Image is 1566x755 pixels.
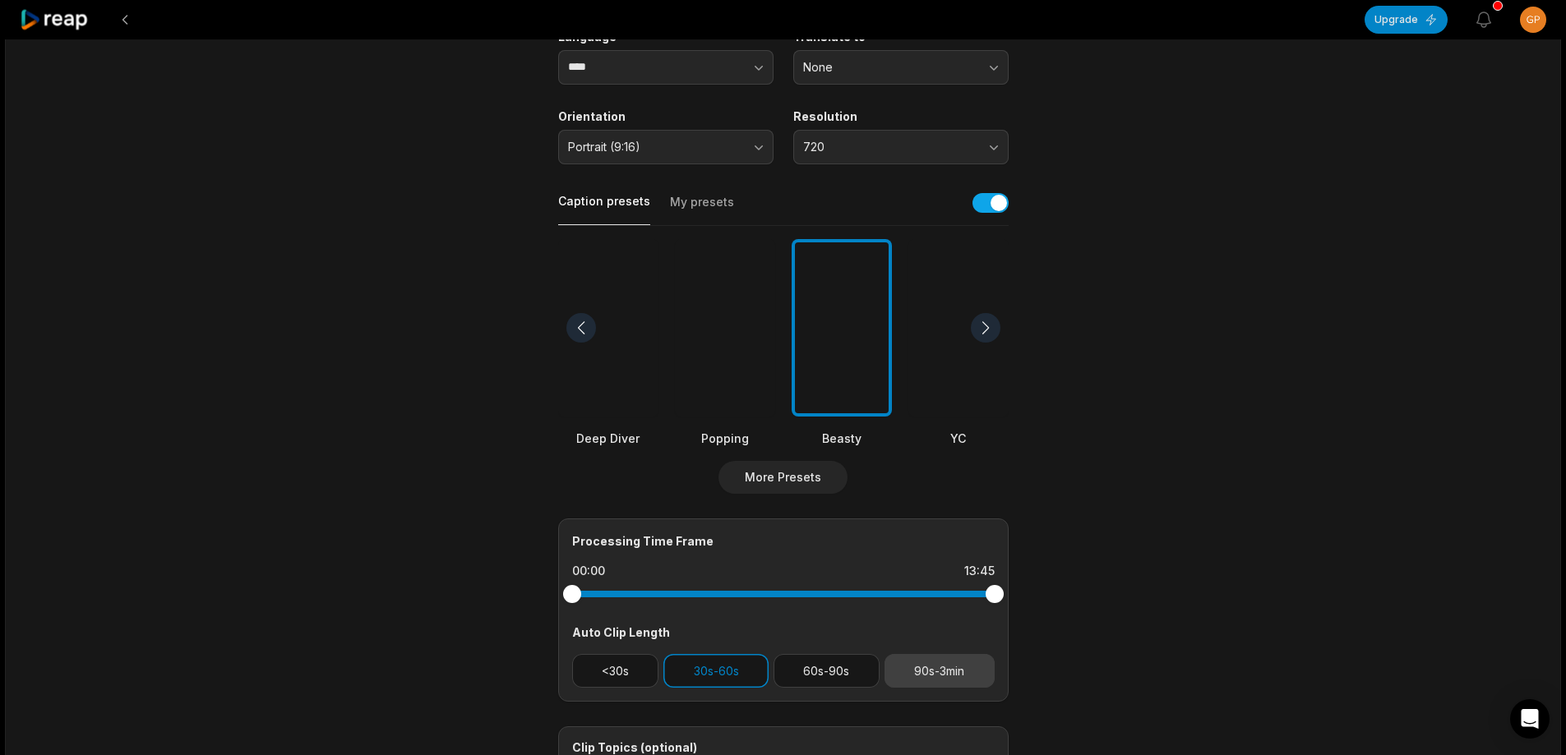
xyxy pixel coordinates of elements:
div: Deep Diver [558,430,658,447]
button: My presets [670,194,734,225]
div: Processing Time Frame [572,532,995,550]
button: 60s-90s [774,654,880,688]
button: 90s-3min [885,654,995,688]
div: Clip Topics (optional) [572,740,995,755]
div: 13:45 [964,563,995,579]
div: Popping [675,430,775,447]
span: Portrait (9:16) [568,140,741,154]
button: <30s [572,654,659,688]
div: 00:00 [572,563,605,579]
span: 720 [803,140,976,154]
button: Caption presets [558,193,650,225]
button: 30s-60s [663,654,769,688]
button: 720 [793,130,1009,164]
button: More Presets [718,461,848,494]
button: Portrait (9:16) [558,130,774,164]
button: None [793,50,1009,85]
div: Beasty [792,430,892,447]
label: Resolution [793,109,1009,124]
div: Auto Clip Length [572,624,995,641]
span: None [803,60,976,75]
div: YC [908,430,1009,447]
button: Upgrade [1365,6,1448,34]
label: Orientation [558,109,774,124]
div: Open Intercom Messenger [1510,699,1550,739]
